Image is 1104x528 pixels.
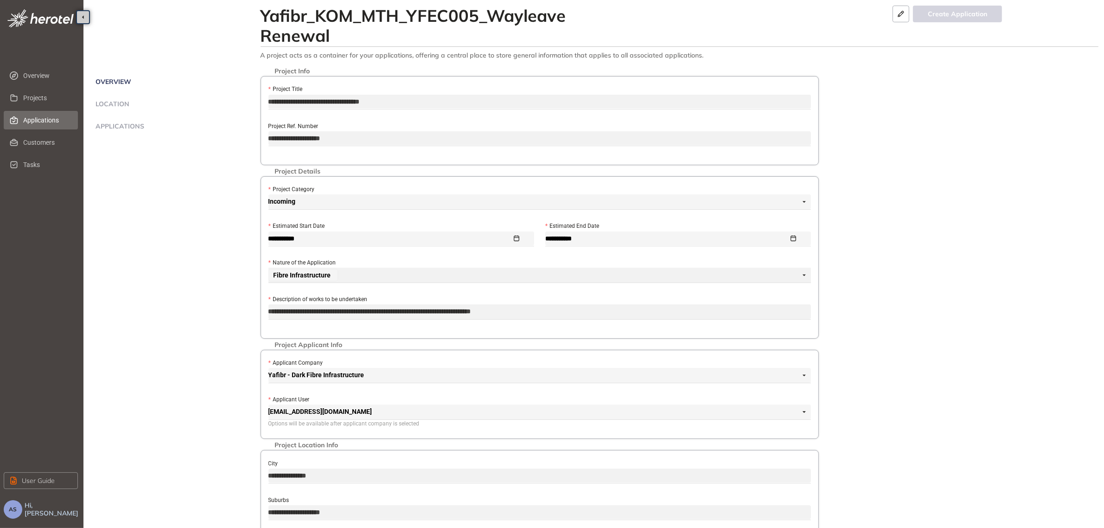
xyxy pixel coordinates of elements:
span: Incoming [268,194,806,209]
label: Project Title [268,85,302,94]
label: City [268,459,278,468]
span: Applications [93,122,144,130]
img: logo [7,9,74,27]
span: Project Details [270,167,325,175]
button: User Guide [4,472,78,489]
span: Yafibr - Dark Fibre Infrastructure [268,368,806,383]
label: Applicant Company [268,359,323,367]
span: Hi, [PERSON_NAME] [25,502,80,517]
label: Project Category [268,185,314,194]
label: Estimated End Date [545,222,599,231]
div: A project acts as a container for your applications, offering a central place to store general in... [261,52,1099,59]
span: Projects [23,89,70,107]
input: Suburbs [268,505,811,519]
input: City [268,469,811,483]
label: Project Ref. Number [268,122,319,131]
input: Project Title [268,95,811,109]
span: AS [9,506,17,513]
label: Estimated Start Date [268,222,325,231]
span: Overview [23,66,70,85]
label: Nature of the Application [268,258,336,267]
span: Project Info [270,67,315,75]
div: Yafibr_KOM_MTH_YFEC005_Wayleave Renewal [261,6,585,45]
span: Overview [93,78,131,86]
span: Customers [23,133,70,152]
button: AS [4,500,22,519]
span: User Guide [22,476,55,486]
input: Estimated Start Date [268,233,512,244]
span: Applications [23,111,70,129]
input: Estimated End Date [545,233,789,244]
textarea: Description of works to be undertaken [268,304,811,319]
label: Applicant User [268,395,309,404]
span: Project Applicant Info [270,341,347,349]
span: Location [93,100,129,108]
span: Fibre Infrastructure [274,272,331,278]
span: simeshnip@yafibr.com [268,405,806,419]
span: Fibre Infrastructure [268,269,338,281]
div: Options will be available after applicant company is selected [268,419,811,428]
label: Suburbs [268,496,289,505]
label: Description of works to be undertaken [268,295,367,304]
span: Tasks [23,155,70,174]
span: Project Location Info [270,441,343,449]
input: Project Ref. Number [268,131,811,145]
